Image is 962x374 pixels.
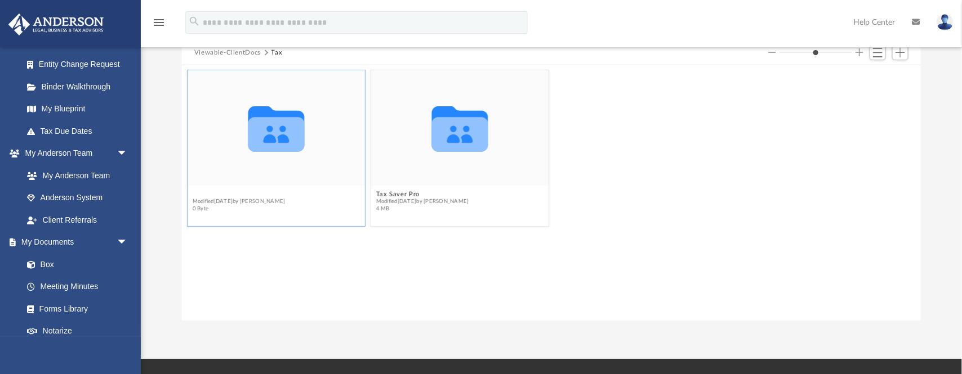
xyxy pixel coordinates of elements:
[376,197,469,205] span: Modified [DATE] by [PERSON_NAME]
[780,48,852,56] input: Column size
[8,142,139,165] a: My Anderson Teamarrow_drop_down
[870,45,887,61] button: Switch to List View
[16,164,133,187] a: My Anderson Team
[16,187,139,209] a: Anderson System
[192,205,285,213] span: 0 Byte
[271,48,283,58] button: Tax
[188,15,201,28] i: search
[5,13,107,35] img: Anderson Advisors Platinum Portal
[16,75,145,98] a: Binder Walkthrough
[937,14,954,30] img: User Pic
[182,65,921,321] div: grid
[768,48,776,56] button: Decrease column size
[192,190,285,197] button: Smart Tax Navigator
[8,231,139,254] a: My Documentsarrow_drop_down
[16,253,133,276] a: Box
[16,53,145,76] a: Entity Change Request
[16,298,133,320] a: Forms Library
[16,120,145,142] a: Tax Due Dates
[16,276,139,298] a: Meeting Minutes
[117,231,139,254] span: arrow_drop_down
[194,48,261,58] button: Viewable-ClientDocs
[16,320,139,343] a: Notarize
[376,190,469,197] button: Tax Saver Pro
[376,205,469,213] span: 4 MB
[16,209,139,231] a: Client Referrals
[892,45,909,61] button: Add
[152,16,166,29] i: menu
[152,21,166,29] a: menu
[192,197,285,205] span: Modified [DATE] by [PERSON_NAME]
[117,142,139,165] span: arrow_drop_down
[16,98,139,120] a: My Blueprint
[856,48,863,56] button: Increase column size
